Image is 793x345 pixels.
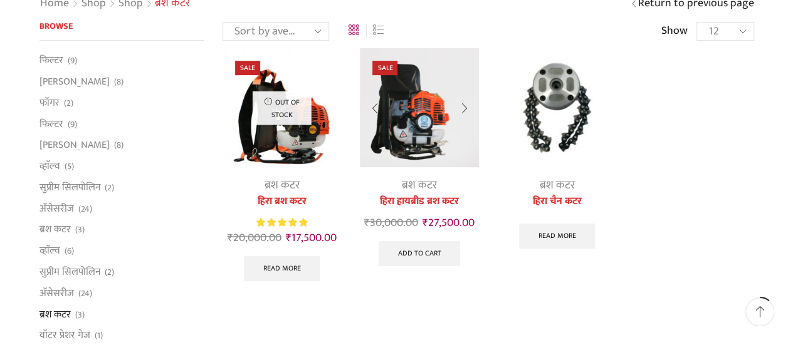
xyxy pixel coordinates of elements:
[402,176,437,195] a: ब्रश कटर
[364,214,370,232] span: ₹
[39,156,60,177] a: व्हाॅल्व
[228,229,281,247] bdi: 20,000.00
[39,240,60,262] a: व्हाॅल्व
[498,194,616,209] a: हिरा चैन कटर
[114,139,123,152] span: (8)
[360,194,478,209] a: हिरा हायब्रीड ब्रश कटर
[64,97,73,110] span: (2)
[539,176,574,195] a: ब्रश कटर
[256,216,307,229] span: Rated out of 5
[519,224,596,249] a: Read more about “हिरा चैन कटर”
[498,48,616,167] img: Chain Cutter
[423,214,475,232] bdi: 27,500.00
[39,262,100,283] a: सुप्रीम सिलपोलिन
[223,22,329,41] select: Shop order
[39,304,71,325] a: ब्रश कटर
[75,309,85,321] span: (3)
[68,54,77,67] span: (9)
[65,245,74,257] span: (6)
[39,53,63,71] a: फिल्टर
[105,266,114,279] span: (2)
[114,76,123,88] span: (8)
[661,23,687,39] span: Show
[78,203,92,215] span: (24)
[39,177,100,198] a: सुप्रीम सिलपोलिन
[39,71,110,93] a: [PERSON_NAME]
[286,229,337,247] bdi: 17,500.00
[68,118,77,131] span: (9)
[252,91,312,125] p: Out of stock
[39,113,63,135] a: फिल्टर
[39,19,73,33] span: Browse
[223,48,341,167] img: Heera Brush Cutter
[423,214,428,232] span: ₹
[235,61,260,75] span: Sale
[256,216,307,229] div: Rated 5.00 out of 5
[244,256,320,281] a: Read more about “हिरा ब्रश कटर”
[65,160,74,173] span: (5)
[228,229,233,247] span: ₹
[372,61,397,75] span: Sale
[39,198,74,219] a: अ‍ॅसेसरीज
[39,282,74,304] a: अ‍ॅसेसरीज
[265,176,300,195] a: ब्रश कटर
[364,214,418,232] bdi: 30,000.00
[286,229,291,247] span: ₹
[78,287,92,300] span: (24)
[39,219,71,240] a: ब्रश कटर
[360,48,478,167] img: हिरा हायब्रीड ब्रश कटर
[39,92,60,113] a: फॉगर
[105,182,114,194] span: (2)
[95,329,103,342] span: (1)
[39,135,110,156] a: [PERSON_NAME]
[75,224,85,236] span: (3)
[223,194,341,209] a: हिरा ब्रश कटर
[379,241,461,266] a: Add to cart: “हिरा हायब्रीड ब्रश कटर”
